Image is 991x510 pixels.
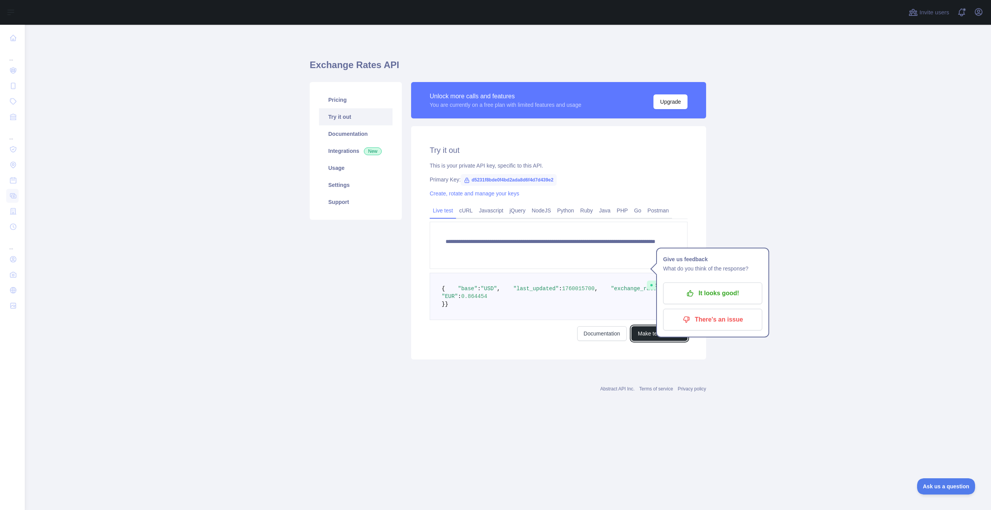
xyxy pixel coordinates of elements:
[319,142,393,159] a: Integrations New
[430,101,581,109] div: You are currently on a free plan with limited features and usage
[497,286,500,292] span: ,
[442,293,458,299] span: "EUR"
[506,204,528,217] a: jQuery
[442,286,445,292] span: {
[600,386,635,392] a: Abstract API Inc.
[319,125,393,142] a: Documentation
[6,235,19,251] div: ...
[430,92,581,101] div: Unlock more calls and features
[477,286,480,292] span: :
[647,281,680,290] span: Success
[461,293,487,299] span: 0.864454
[669,313,756,326] p: There's an issue
[430,190,519,197] a: Create, rotate and manage your keys
[319,159,393,176] a: Usage
[319,108,393,125] a: Try it out
[430,145,688,156] h2: Try it out
[458,286,477,292] span: "base"
[907,6,951,19] button: Invite users
[476,204,506,217] a: Javascript
[577,204,596,217] a: Ruby
[456,204,476,217] a: cURL
[442,301,445,307] span: }
[663,264,762,273] p: What do you think of the response?
[577,326,627,341] a: Documentation
[461,174,556,186] span: d5231f8bde0f4bd2ada8d6f4d7d439e2
[614,204,631,217] a: PHP
[631,204,645,217] a: Go
[458,293,461,299] span: :
[513,286,559,292] span: "last_updated"
[663,282,762,304] button: It looks good!
[6,46,19,62] div: ...
[528,204,554,217] a: NodeJS
[310,59,706,77] h1: Exchange Rates API
[430,176,688,183] div: Primary Key:
[559,286,562,292] span: :
[639,386,673,392] a: Terms of service
[481,286,497,292] span: "USD"
[919,8,949,17] span: Invite users
[430,204,456,217] a: Live test
[678,386,706,392] a: Privacy policy
[554,204,577,217] a: Python
[917,478,976,495] iframe: Toggle Customer Support
[430,162,688,169] div: This is your private API key, specific to this API.
[319,91,393,108] a: Pricing
[653,94,688,109] button: Upgrade
[319,193,393,211] a: Support
[595,286,598,292] span: ,
[596,204,614,217] a: Java
[611,286,663,292] span: "exchange_rates"
[645,204,672,217] a: Postman
[562,286,595,292] span: 1760015700
[319,176,393,193] a: Settings
[631,326,688,341] button: Make test request
[364,147,382,155] span: New
[663,255,762,264] h1: Give us feedback
[445,301,448,307] span: }
[6,125,19,141] div: ...
[669,287,756,300] p: It looks good!
[663,309,762,330] button: There's an issue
